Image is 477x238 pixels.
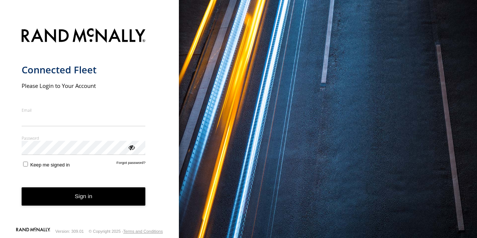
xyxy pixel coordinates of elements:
a: Terms and Conditions [123,229,163,234]
div: © Copyright 2025 - [89,229,163,234]
h2: Please Login to Your Account [22,82,146,89]
label: Email [22,107,146,113]
a: Visit our Website [16,228,50,235]
div: Version: 309.01 [56,229,84,234]
h1: Connected Fleet [22,64,146,76]
button: Sign in [22,187,146,206]
span: Keep me signed in [30,162,70,168]
label: Password [22,135,146,141]
input: Keep me signed in [23,162,28,166]
form: main [22,24,158,227]
a: Forgot password? [117,161,146,168]
img: Rand McNally [22,27,146,46]
div: ViewPassword [127,143,135,151]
